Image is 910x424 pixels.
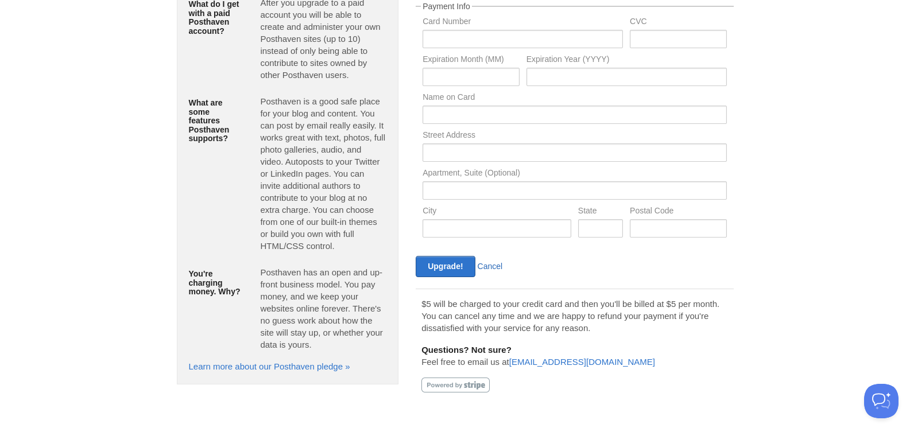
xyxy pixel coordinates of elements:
[423,93,726,104] label: Name on Card
[423,131,726,142] label: Street Address
[421,298,727,334] p: $5 will be charged to your credit card and then you'll be billed at $5 per month. You can cancel ...
[423,169,726,180] label: Apartment, Suite (Optional)
[421,344,727,368] p: Feel free to email us at
[630,17,726,28] label: CVC
[421,2,472,10] legend: Payment Info
[478,262,503,271] a: Cancel
[189,99,243,143] h5: What are some features Posthaven supports?
[421,345,512,355] b: Questions? Not sure?
[189,361,350,371] a: Learn more about our Posthaven pledge »
[864,384,899,418] iframe: Help Scout Beacon - Open
[423,207,571,217] label: City
[260,95,386,252] p: Posthaven is a good safe place for your blog and content. You can post by email really easily. It...
[526,55,727,66] label: Expiration Year (YYYY)
[423,55,519,66] label: Expiration Month (MM)
[189,270,243,296] h5: You're charging money. Why?
[578,207,623,217] label: State
[260,266,386,351] p: Posthaven has an open and up-front business model. You pay money, and we keep your websites onlin...
[630,207,726,217] label: Postal Code
[423,17,623,28] label: Card Number
[509,357,655,367] a: [EMAIL_ADDRESS][DOMAIN_NAME]
[416,256,475,277] input: Upgrade!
